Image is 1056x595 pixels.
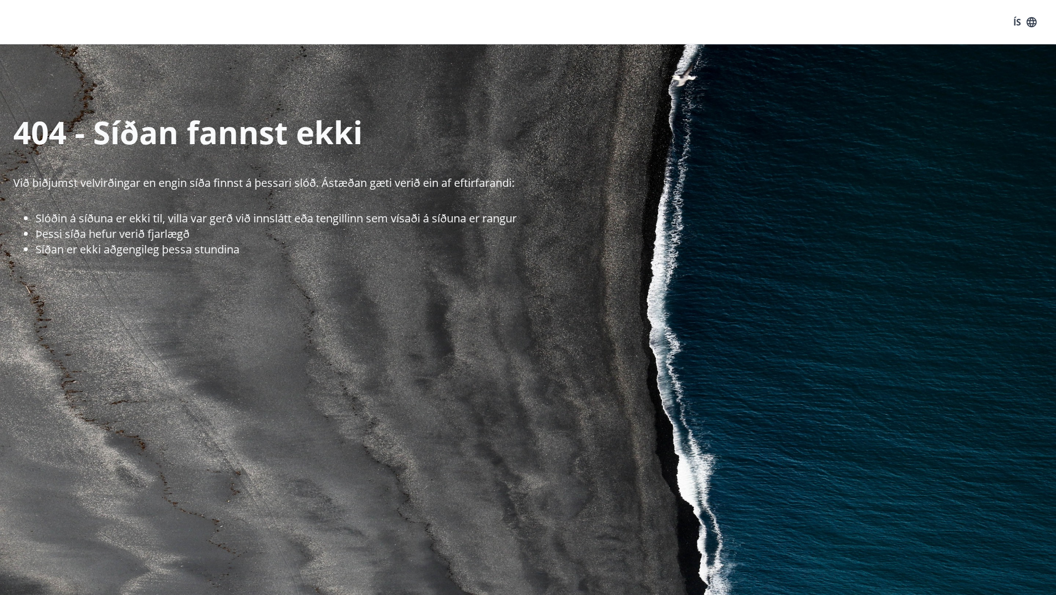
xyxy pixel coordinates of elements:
p: 404 - Síðan fannst ekki [13,111,1056,153]
li: Síðan er ekki aðgengileg þessa stundina [35,242,1056,257]
li: Slóðin á síðuna er ekki til, villa var gerð við innslátt eða tengillinn sem vísaði á síðuna er ra... [35,211,1056,226]
button: ÍS [1007,12,1043,32]
li: Þessi síða hefur verið fjarlægð [35,226,1056,242]
p: Við biðjumst velvirðingar en engin síða finnst á þessari slóð. Ástæðan gæti verið ein af eftirfar... [13,175,1056,191]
